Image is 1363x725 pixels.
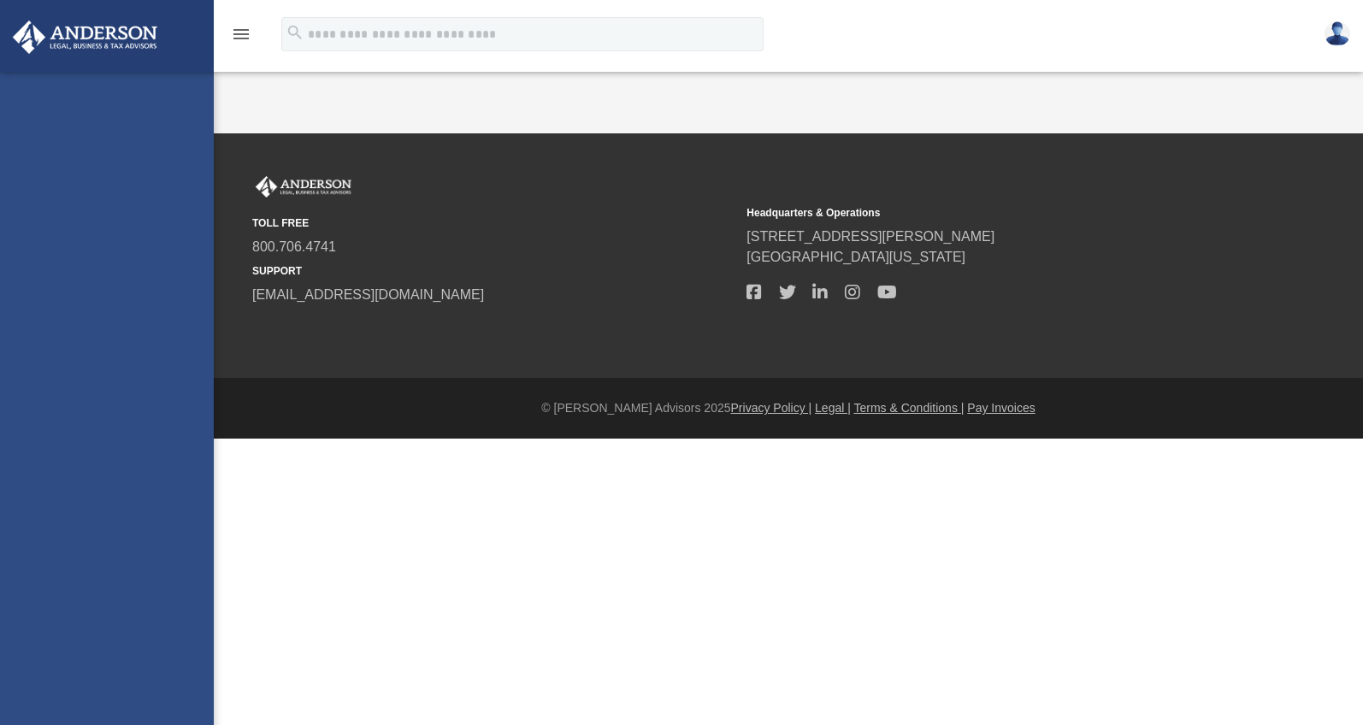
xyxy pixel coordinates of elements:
[231,32,251,44] a: menu
[815,401,851,415] a: Legal |
[746,229,994,244] a: [STREET_ADDRESS][PERSON_NAME]
[286,23,304,42] i: search
[252,176,355,198] img: Anderson Advisors Platinum Portal
[252,215,735,231] small: TOLL FREE
[8,21,162,54] img: Anderson Advisors Platinum Portal
[214,399,1363,417] div: © [PERSON_NAME] Advisors 2025
[252,287,484,302] a: [EMAIL_ADDRESS][DOMAIN_NAME]
[1325,21,1350,46] img: User Pic
[731,401,812,415] a: Privacy Policy |
[252,239,336,254] a: 800.706.4741
[746,205,1229,221] small: Headquarters & Operations
[967,401,1035,415] a: Pay Invoices
[231,24,251,44] i: menu
[746,250,965,264] a: [GEOGRAPHIC_DATA][US_STATE]
[252,263,735,279] small: SUPPORT
[854,401,965,415] a: Terms & Conditions |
